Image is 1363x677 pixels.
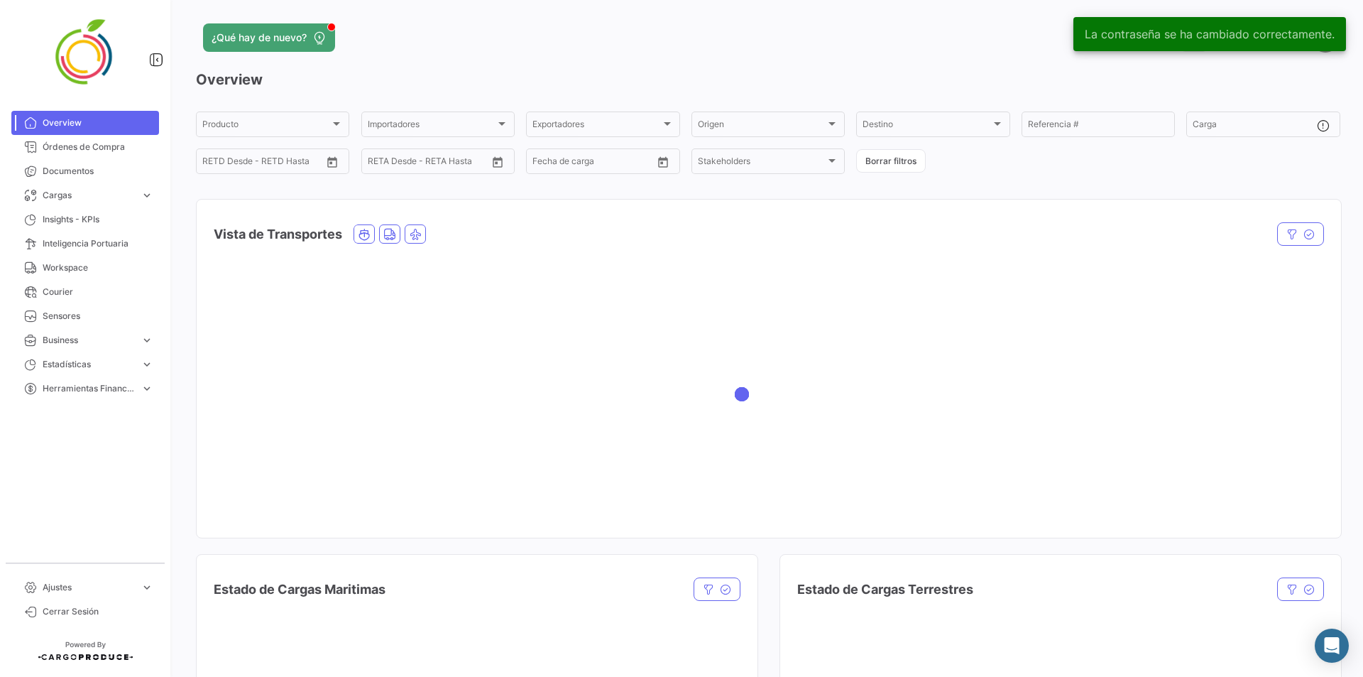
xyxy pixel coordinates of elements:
a: Overview [11,111,159,135]
h4: Estado de Cargas Maritimas [214,580,385,600]
a: Courier [11,280,159,304]
span: Cerrar Sesión [43,605,153,618]
span: Producto [202,121,330,131]
input: Desde [532,158,558,168]
input: Hasta [403,158,460,168]
span: ¿Qué hay de nuevo? [212,31,307,45]
span: Documentos [43,165,153,178]
span: Origen [698,121,826,131]
span: expand_more [141,382,153,395]
h4: Vista de Transportes [214,224,342,244]
input: Hasta [568,158,625,168]
input: Desde [202,158,228,168]
span: Ajustes [43,581,135,594]
button: Land [380,225,400,243]
a: Sensores [11,304,159,328]
span: Estadísticas [43,358,135,371]
span: Stakeholders [698,158,826,168]
button: Borrar filtros [856,149,926,173]
span: Destino [863,121,990,131]
span: Órdenes de Compra [43,141,153,153]
input: Hasta [238,158,295,168]
button: Open calendar [487,151,508,173]
a: Inteligencia Portuaria [11,232,159,256]
span: Business [43,334,135,347]
span: Overview [43,117,153,129]
div: Abrir Intercom Messenger [1315,629,1349,663]
a: Insights - KPIs [11,207,159,232]
button: Open calendar [652,151,674,173]
button: Open calendar [322,151,343,173]
span: Cargas [43,189,135,202]
a: Documentos [11,159,159,183]
span: Insights - KPIs [43,213,153,226]
span: expand_more [141,581,153,594]
input: Desde [368,158,393,168]
span: Sensores [43,310,153,323]
span: Workspace [43,261,153,274]
span: expand_more [141,358,153,371]
button: Air [405,225,425,243]
a: Órdenes de Compra [11,135,159,159]
span: Exportadores [532,121,660,131]
span: Courier [43,286,153,298]
button: ¿Qué hay de nuevo? [203,23,335,52]
span: Herramientas Financieras [43,382,135,395]
button: Ocean [354,225,374,243]
span: Inteligencia Portuaria [43,237,153,250]
a: Workspace [11,256,159,280]
span: expand_more [141,334,153,347]
img: 4ff2da5d-257b-45de-b8a4-5752211a35e0.png [50,17,121,88]
h4: Estado de Cargas Terrestres [797,580,973,600]
span: La contraseña se ha cambiado correctamente. [1085,27,1335,41]
span: expand_more [141,189,153,202]
h3: Overview [196,70,1340,90]
span: Importadores [368,121,496,131]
